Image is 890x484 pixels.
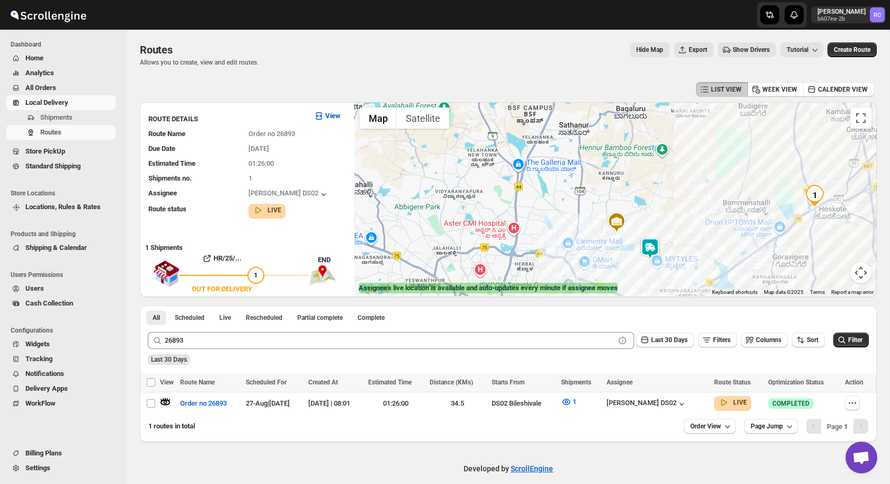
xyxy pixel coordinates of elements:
[430,379,473,386] span: Distance (KMs)
[803,82,874,97] button: CALENDER VIEW
[192,284,252,294] div: OUT FOR DELIVERY
[358,313,385,322] span: Complete
[6,125,115,140] button: Routes
[140,43,173,56] span: Routes
[833,333,869,347] button: Filter
[180,250,264,267] button: HR/25/...
[651,336,688,344] span: Last 30 Days
[308,379,338,386] span: Created At
[870,7,885,22] span: Rahul Chopra
[636,333,694,347] button: Last 30 Days
[165,332,615,349] input: Press enter after typing | Search Eg. Order no 26893
[636,46,663,54] span: Hide Map
[848,336,862,344] span: Filter
[148,422,195,430] span: 1 routes in total
[792,333,825,347] button: Sort
[818,85,868,94] span: CALENDER VIEW
[25,384,68,392] span: Delivery Apps
[148,114,305,124] h3: ROUTE DETAILS
[248,145,269,153] span: [DATE]
[11,326,120,335] span: Configurations
[360,107,397,129] button: Show street map
[751,422,783,431] span: Page Jump
[718,42,776,57] button: Show Drivers
[6,240,115,255] button: Shipping & Calendar
[25,370,64,378] span: Notifications
[180,398,227,409] span: Order no 26893
[555,393,583,410] button: 1
[148,130,185,138] span: Route Name
[772,399,809,408] span: COMPLETED
[180,379,215,386] span: Route Name
[674,42,714,57] button: Export
[248,130,295,138] span: Order no 26893
[850,262,871,283] button: Map camera controls
[573,398,576,406] span: 1
[25,147,65,155] span: Store PickUp
[607,379,633,386] span: Assignee
[689,46,707,54] span: Export
[25,284,44,292] span: Users
[25,203,101,211] span: Locations, Rules & Rates
[492,398,555,409] div: DS02 Bileshivale
[309,265,336,285] img: trip_end.png
[357,282,392,296] a: Open this area in Google Maps (opens a new window)
[357,282,392,296] img: Google
[148,174,192,182] span: Shipments no.
[148,189,177,197] span: Assignee
[718,397,747,408] button: LIVE
[140,238,183,252] b: 1 Shipments
[25,98,68,106] span: Local Delivery
[25,84,56,92] span: All Orders
[8,2,88,28] img: ScrollEngine
[325,112,341,120] b: View
[690,422,721,431] span: Order View
[248,159,274,167] span: 01:26:00
[787,46,808,53] span: Tutorial
[11,189,120,198] span: Store Locations
[844,423,848,431] b: 1
[733,46,770,54] span: Show Drivers
[834,46,870,54] span: Create Route
[6,296,115,311] button: Cash Collection
[368,398,424,409] div: 01:26:00
[711,85,742,94] span: LIST VIEW
[25,449,62,457] span: Billing Plans
[246,399,290,407] span: 27-Aug | [DATE]
[6,446,115,461] button: Billing Plans
[397,107,449,129] button: Show satellite imagery
[308,398,362,409] div: [DATE] | 08:01
[40,128,61,136] span: Routes
[6,80,115,95] button: All Orders
[733,399,747,406] b: LIVE
[810,289,825,295] a: Terms (opens in new tab)
[827,42,877,57] button: Create Route
[430,398,485,409] div: 34.5
[148,145,175,153] span: Due Date
[713,336,731,344] span: Filters
[254,271,257,279] span: 1
[151,356,187,363] span: Last 30 Days
[811,6,886,23] button: User menu
[607,399,687,409] div: [PERSON_NAME] DS02
[6,200,115,214] button: Locations, Rules & Rates
[6,366,115,381] button: Notifications
[248,189,329,200] div: [PERSON_NAME] DS02
[714,379,751,386] span: Route Status
[6,281,115,296] button: Users
[253,205,281,216] button: LIVE
[807,336,818,344] span: Sort
[827,423,848,431] span: Page
[845,442,877,473] a: Open chat
[11,40,120,49] span: Dashboard
[268,207,281,214] b: LIVE
[160,379,174,386] span: View
[6,461,115,476] button: Settings
[762,85,797,94] span: WEEK VIEW
[307,107,347,124] button: View
[806,419,868,434] nav: Pagination
[248,174,252,182] span: 1
[817,16,866,22] p: b607ea-2b
[175,313,204,322] span: Scheduled
[684,419,736,434] button: Order View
